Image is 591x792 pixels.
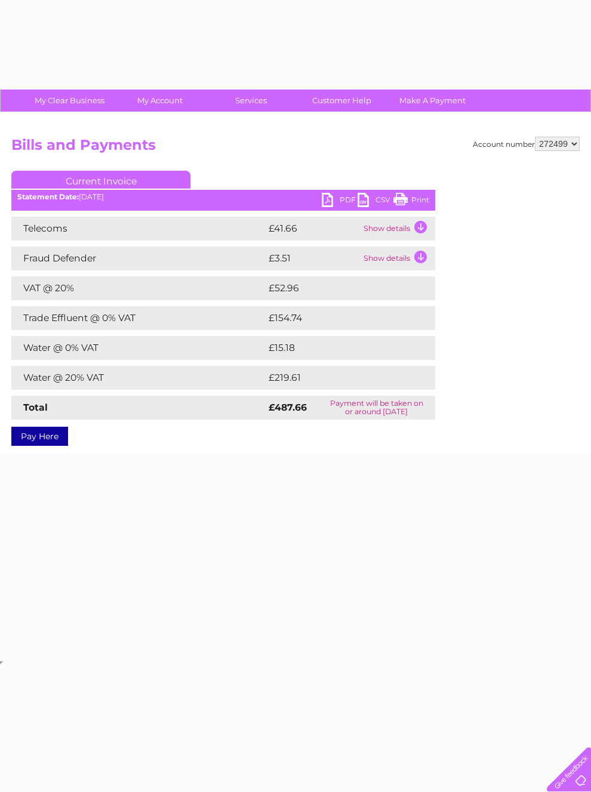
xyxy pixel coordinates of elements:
[361,217,435,241] td: Show details
[11,427,68,446] a: Pay Here
[473,137,580,151] div: Account number
[393,193,429,210] a: Print
[269,402,307,413] strong: £487.66
[11,217,266,241] td: Telecoms
[322,193,358,210] a: PDF
[266,306,413,330] td: £154.74
[11,366,266,390] td: Water @ 20% VAT
[266,276,411,300] td: £52.96
[111,90,210,112] a: My Account
[383,90,482,112] a: Make A Payment
[293,90,391,112] a: Customer Help
[11,171,190,189] a: Current Invoice
[20,90,119,112] a: My Clear Business
[318,396,435,420] td: Payment will be taken on or around [DATE]
[11,306,266,330] td: Trade Effluent @ 0% VAT
[202,90,300,112] a: Services
[23,402,48,413] strong: Total
[11,137,580,159] h2: Bills and Payments
[358,193,393,210] a: CSV
[266,366,413,390] td: £219.61
[11,193,435,201] div: [DATE]
[266,336,409,360] td: £15.18
[11,246,266,270] td: Fraud Defender
[17,192,79,201] b: Statement Date:
[11,276,266,300] td: VAT @ 20%
[266,217,361,241] td: £41.66
[361,246,435,270] td: Show details
[11,336,266,360] td: Water @ 0% VAT
[266,246,361,270] td: £3.51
